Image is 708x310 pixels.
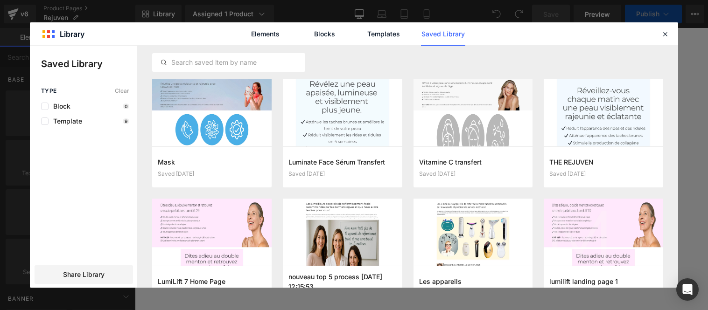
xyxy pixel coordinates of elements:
div: Saved [DATE] [158,171,266,177]
h3: nouveau top 5 process [DATE] 12:15:53 [288,272,397,291]
h3: lumilift landing page 1 [549,276,658,286]
input: Search saved item by name [153,57,305,68]
h3: Luminate Face Sérum Transfert [288,157,397,167]
h3: THE REJUVEN [549,157,658,167]
p: 9 [123,118,129,124]
h3: Les appareils [419,276,527,286]
span: Block [49,103,70,110]
h3: Vitamine C transfert [419,157,527,167]
div: Saved [DATE] [549,171,658,177]
span: Template [49,117,82,125]
a: Blocks [302,22,347,46]
div: Saved [DATE] [419,171,527,177]
p: 0 [123,103,129,109]
div: Open Intercom Messenger [676,278,699,301]
a: Templates [362,22,406,46]
a: Saved Library [421,22,465,46]
h3: Mask [158,157,266,167]
span: Share Library [63,270,105,279]
h3: LumiLift 7 Home Page [158,276,266,286]
p: Saved Library [41,57,137,71]
span: Type [41,88,57,94]
a: Elements [243,22,287,46]
div: Saved [DATE] [288,171,397,177]
span: Clear [115,88,129,94]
